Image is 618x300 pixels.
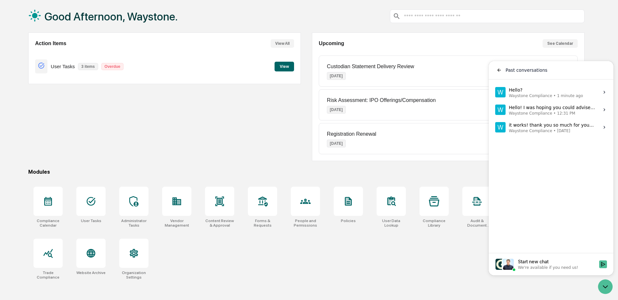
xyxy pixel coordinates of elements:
div: People and Permissions [291,219,320,228]
div: Website Archive [76,270,106,275]
p: Overdue [101,63,124,70]
div: User Data Lookup [377,219,406,228]
p: [DATE] [327,72,346,80]
button: View All [271,39,294,48]
div: Administrator Tasks [119,219,148,228]
button: See Calendar [543,39,578,48]
div: Vendor Management [162,219,191,228]
a: View [275,63,294,69]
p: Risk Assessment: IPO Offerings/Compensation [327,97,436,103]
div: Audit & Document Logs [462,219,492,228]
h2: Action Items [35,41,66,46]
iframe: Open customer support [597,279,615,296]
div: Modules [28,169,585,175]
h2: Upcoming [319,41,344,46]
button: View [275,62,294,71]
div: User Tasks [81,219,101,223]
div: Trade Compliance [33,270,63,280]
div: Forms & Requests [248,219,277,228]
p: User Tasks [51,64,75,69]
div: Content Review & Approval [205,219,234,228]
div: Compliance Library [419,219,449,228]
p: 3 items [78,63,98,70]
h1: Good Afternoon, Waystone. [45,10,178,23]
div: Organization Settings [119,270,148,280]
p: [DATE] [327,140,346,147]
div: Policies [341,219,356,223]
p: [DATE] [327,106,346,114]
p: Registration Renewal [327,131,376,137]
div: Compliance Calendar [33,219,63,228]
iframe: Customer support window [489,61,613,275]
p: Custodian Statement Delivery Review [327,64,414,69]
